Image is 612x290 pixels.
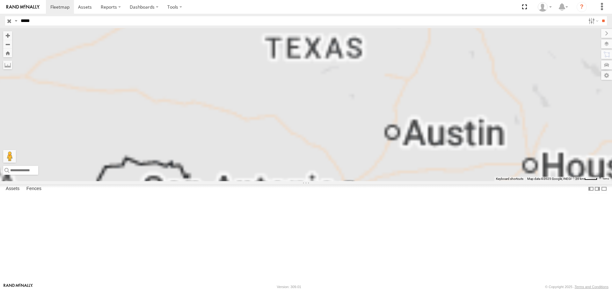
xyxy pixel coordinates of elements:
[588,184,594,194] label: Dock Summary Table to the Left
[277,285,301,289] div: Version: 309.01
[496,177,523,181] button: Keyboard shortcuts
[3,40,12,49] button: Zoom out
[3,150,16,163] button: Drag Pegman onto the map to open Street View
[4,284,33,290] a: Visit our Website
[575,285,608,289] a: Terms and Conditions
[23,185,45,194] label: Fences
[575,177,584,180] span: 20 km
[6,5,40,9] img: rand-logo.svg
[535,2,554,12] div: Caseta Laredo TX
[3,49,12,57] button: Zoom Home
[545,285,608,289] div: © Copyright 2025 -
[594,184,601,194] label: Dock Summary Table to the Right
[577,2,587,12] i: ?
[527,177,572,180] span: Map data ©2025 Google, INEGI
[3,60,12,69] label: Measure
[573,177,599,181] button: Map Scale: 20 km per 37 pixels
[3,31,12,40] button: Zoom in
[3,185,23,194] label: Assets
[601,184,607,194] label: Hide Summary Table
[13,16,18,25] label: Search Query
[602,177,609,180] a: Terms (opens in new tab)
[586,16,600,25] label: Search Filter Options
[601,71,612,80] label: Map Settings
